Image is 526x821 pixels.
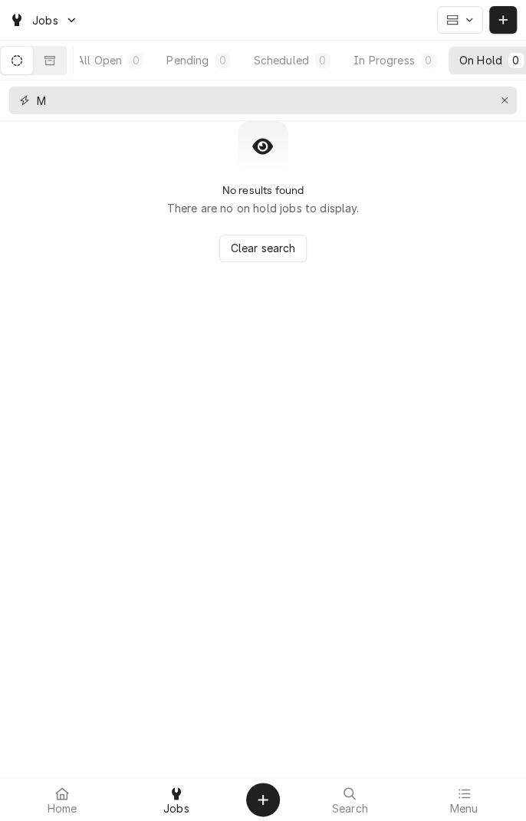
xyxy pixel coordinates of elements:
span: Home [48,803,77,815]
button: Erase input [492,88,517,113]
div: 0 [318,52,327,68]
div: Pending [166,52,209,68]
a: Jobs [120,781,233,818]
div: 0 [424,52,433,68]
span: Jobs [163,803,189,815]
a: Search [294,781,406,818]
div: All Open [77,52,122,68]
div: On Hold [459,52,502,68]
button: Create Object [246,783,280,816]
a: Menu [408,781,521,818]
a: Home [6,781,119,818]
input: Keyword search [37,87,488,114]
h2: No results found [222,184,304,197]
div: 0 [511,52,521,68]
span: Clear search [228,240,299,256]
div: 0 [131,52,140,68]
div: In Progress [353,52,415,68]
span: Menu [449,803,478,815]
div: Scheduled [253,52,308,68]
button: Clear search [219,235,307,262]
span: Search [332,803,368,815]
div: 0 [218,52,227,68]
a: Go to Jobs [3,8,84,33]
span: Jobs [32,12,58,28]
p: There are no on hold jobs to display. [167,200,360,216]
